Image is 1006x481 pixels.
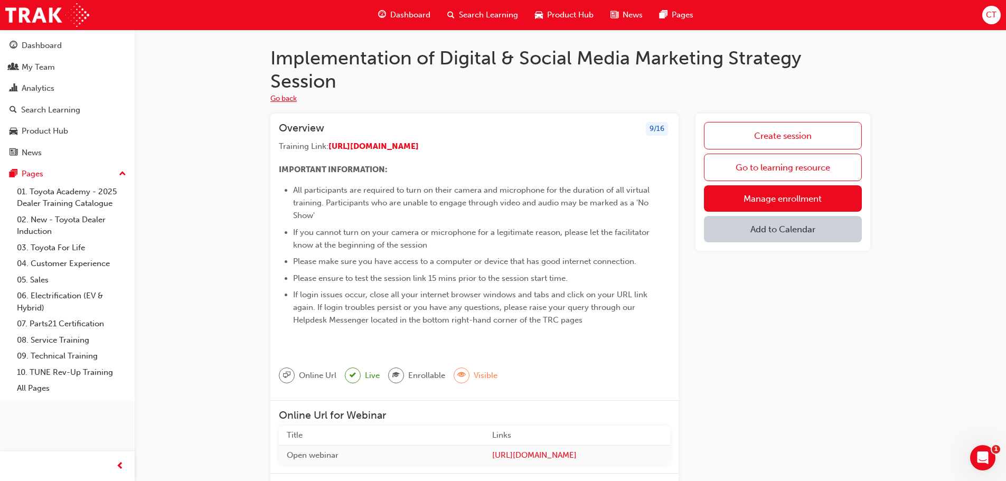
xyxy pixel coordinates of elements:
button: DashboardMy TeamAnalyticsSearch LearningProduct HubNews [4,34,130,164]
span: people-icon [10,63,17,72]
a: News [4,143,130,163]
span: Visible [474,370,497,382]
span: If login issues occur, close all your internet browser windows and tabs and click on your URL lin... [293,290,650,325]
span: Product Hub [547,9,594,21]
img: Trak [5,3,89,27]
span: Open webinar [287,450,339,460]
span: search-icon [447,8,455,22]
a: 08. Service Training [13,332,130,348]
a: 10. TUNE Rev-Up Training [13,364,130,381]
button: Pages [4,164,130,184]
a: My Team [4,58,130,77]
span: Online Url [299,370,336,382]
span: chart-icon [10,84,17,93]
span: guage-icon [10,41,17,51]
a: 02. New - Toyota Dealer Induction [13,212,130,240]
a: Create session [704,122,862,149]
span: Enrollable [408,370,445,382]
span: Training Link: [279,142,328,151]
a: 07. Parts21 Certification [13,316,130,332]
h3: Overview [279,122,324,136]
a: [URL][DOMAIN_NAME] [328,142,419,151]
span: pages-icon [660,8,667,22]
span: CT [986,9,996,21]
span: car-icon [10,127,17,136]
a: [URL][DOMAIN_NAME] [492,449,662,461]
span: graduationCap-icon [392,369,400,382]
span: Pages [672,9,693,21]
span: search-icon [10,106,17,115]
span: IMPORTANT INFORMATION: [279,165,388,174]
iframe: Intercom live chat [970,445,995,470]
a: search-iconSearch Learning [439,4,526,26]
a: 03. Toyota For Life [13,240,130,256]
div: Analytics [22,82,54,95]
span: news-icon [10,148,17,158]
a: Go to learning resource [704,154,862,181]
div: Product Hub [22,125,68,137]
span: news-icon [610,8,618,22]
div: Search Learning [21,104,80,116]
a: guage-iconDashboard [370,4,439,26]
span: Search Learning [459,9,518,21]
span: All participants are required to turn on their camera and microphone for the duration of all virt... [293,185,652,220]
th: Links [484,426,670,445]
div: Pages [22,168,43,180]
div: My Team [22,61,55,73]
span: car-icon [535,8,543,22]
span: News [623,9,643,21]
span: Live [365,370,380,382]
span: up-icon [119,167,126,181]
h1: Implementation of Digital & Social Media Marketing Strategy Session [270,46,870,92]
span: tick-icon [350,369,356,382]
a: Product Hub [4,121,130,141]
a: 01. Toyota Academy - 2025 Dealer Training Catalogue [13,184,130,212]
div: News [22,147,42,159]
a: pages-iconPages [651,4,702,26]
span: guage-icon [378,8,386,22]
a: 06. Electrification (EV & Hybrid) [13,288,130,316]
a: Manage enrollment [704,185,862,212]
span: sessionType_ONLINE_URL-icon [283,369,290,382]
a: Dashboard [4,36,130,55]
button: Add to Calendar [704,216,862,242]
span: eye-icon [458,369,465,382]
span: prev-icon [116,460,124,473]
th: Title [279,426,484,445]
span: If you cannot turn on your camera or microphone for a legitimate reason, please let the facilitat... [293,228,652,250]
span: Please ensure to test the session link 15 mins prior to the session start time. [293,273,568,283]
a: 05. Sales [13,272,130,288]
a: news-iconNews [602,4,651,26]
div: 9 / 16 [646,122,668,136]
button: Go back [270,93,297,105]
a: 04. Customer Experience [13,256,130,272]
span: 1 [992,445,1000,454]
button: CT [982,6,1001,24]
a: Search Learning [4,100,130,120]
span: Please make sure you have access to a computer or device that has good internet connection. [293,257,636,266]
a: Analytics [4,79,130,98]
span: pages-icon [10,169,17,179]
div: Dashboard [22,40,62,52]
a: car-iconProduct Hub [526,4,602,26]
span: Dashboard [390,9,430,21]
a: All Pages [13,380,130,397]
h3: Online Url for Webinar [279,409,670,421]
a: 09. Technical Training [13,348,130,364]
